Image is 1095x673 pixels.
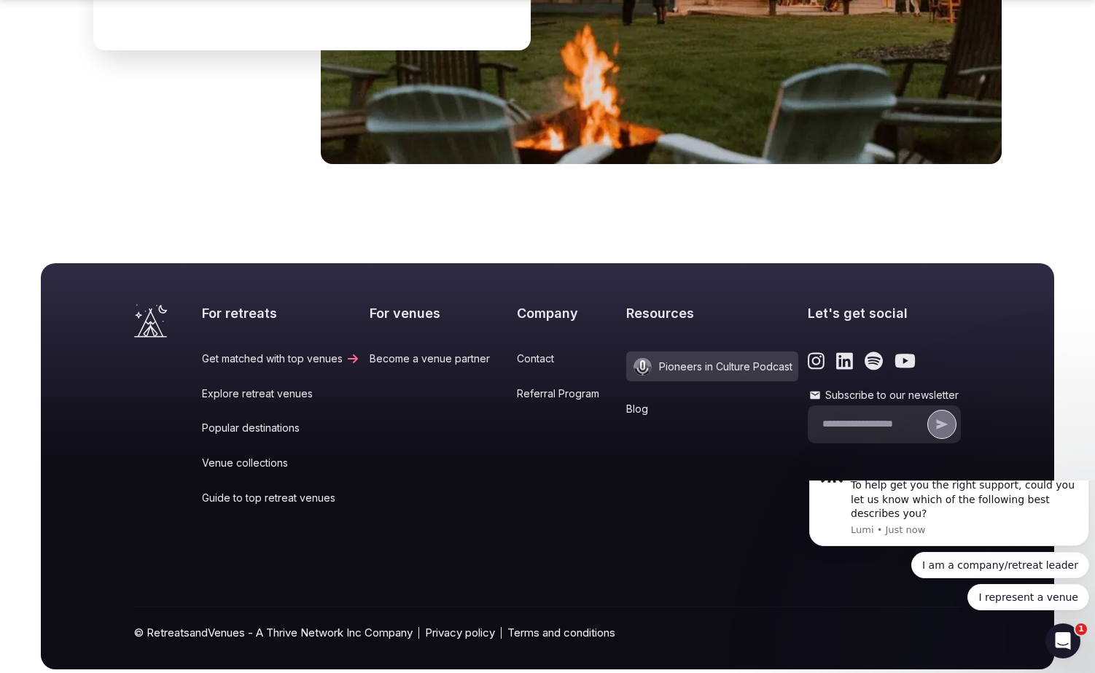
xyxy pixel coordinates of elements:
[202,456,360,470] a: Venue collections
[507,625,615,640] a: Terms and conditions
[202,491,360,505] a: Guide to top retreat venues
[865,351,883,370] a: Link to the retreats and venues Spotify page
[108,71,286,98] button: Quick reply: I am a company/retreat leader
[202,386,360,401] a: Explore retreat venues
[370,304,507,322] h2: For venues
[6,71,286,130] div: Quick reply options
[895,351,916,370] a: Link to the retreats and venues Youtube page
[836,351,853,370] a: Link to the retreats and venues LinkedIn page
[47,43,275,56] p: Message from Lumi, sent Just now
[517,351,617,366] a: Contact
[626,304,798,322] h2: Resources
[803,481,1095,619] iframe: Intercom notifications message
[517,386,617,401] a: Referral Program
[202,421,360,435] a: Popular destinations
[808,304,961,322] h2: Let's get social
[134,607,961,669] div: © RetreatsandVenues - A Thrive Network Inc Company
[425,625,495,640] a: Privacy policy
[517,304,617,322] h2: Company
[1075,623,1087,635] span: 1
[808,388,961,402] label: Subscribe to our newsletter
[134,304,167,338] a: Visit the homepage
[626,402,798,416] a: Blog
[808,351,825,370] a: Link to the retreats and venues Instagram page
[202,351,360,366] a: Get matched with top venues
[1045,623,1080,658] iframe: Intercom live chat
[202,304,360,322] h2: For retreats
[626,351,798,381] a: Pioneers in Culture Podcast
[370,351,507,366] a: Become a venue partner
[164,104,286,130] button: Quick reply: I represent a venue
